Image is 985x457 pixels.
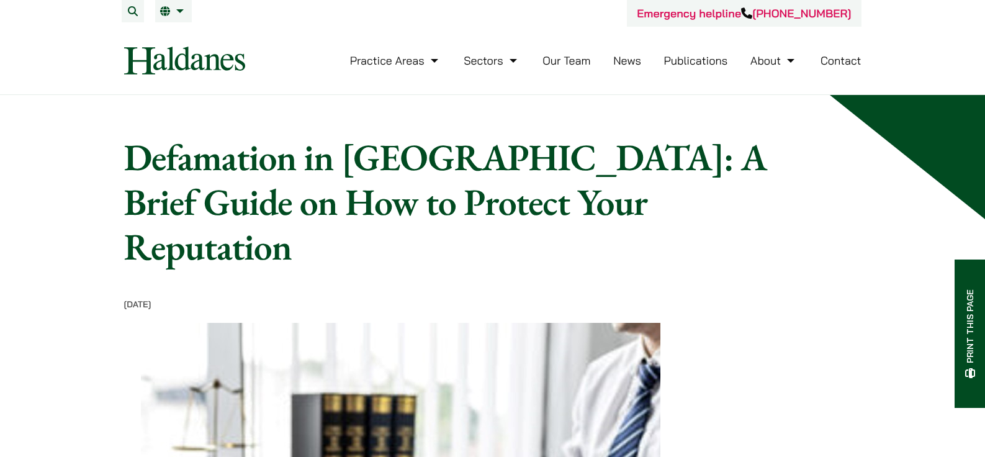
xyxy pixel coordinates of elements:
[350,53,441,68] a: Practice Areas
[750,53,798,68] a: About
[542,53,590,68] a: Our Team
[637,6,851,20] a: Emergency helpline[PHONE_NUMBER]
[124,135,768,269] h1: Defamation in [GEOGRAPHIC_DATA]: A Brief Guide on How to Protect Your Reputation
[124,299,151,310] time: [DATE]
[821,53,861,68] a: Contact
[464,53,519,68] a: Sectors
[613,53,641,68] a: News
[124,47,245,75] img: Logo of Haldanes
[664,53,728,68] a: Publications
[160,6,187,16] a: EN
